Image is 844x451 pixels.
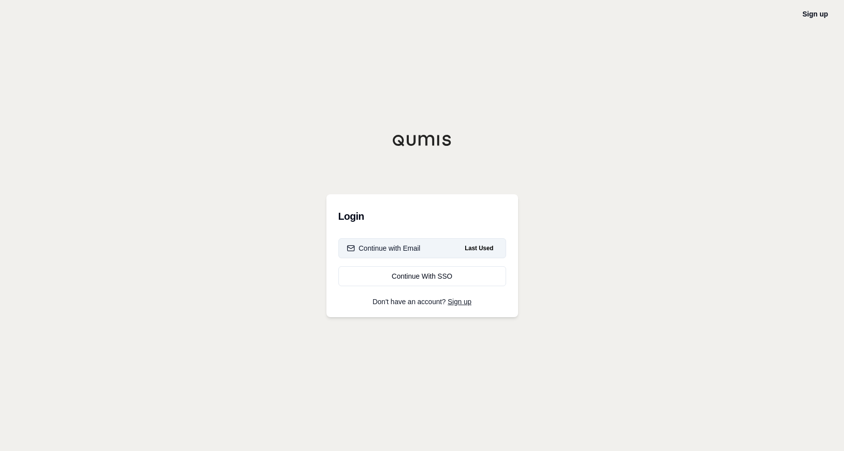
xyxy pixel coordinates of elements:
a: Sign up [448,298,471,306]
button: Continue with EmailLast Used [338,238,506,258]
div: Continue with Email [347,243,421,253]
a: Sign up [803,10,828,18]
h3: Login [338,206,506,226]
div: Continue With SSO [347,271,498,281]
a: Continue With SSO [338,266,506,286]
img: Qumis [392,134,452,146]
p: Don't have an account? [338,298,506,305]
span: Last Used [461,242,497,254]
